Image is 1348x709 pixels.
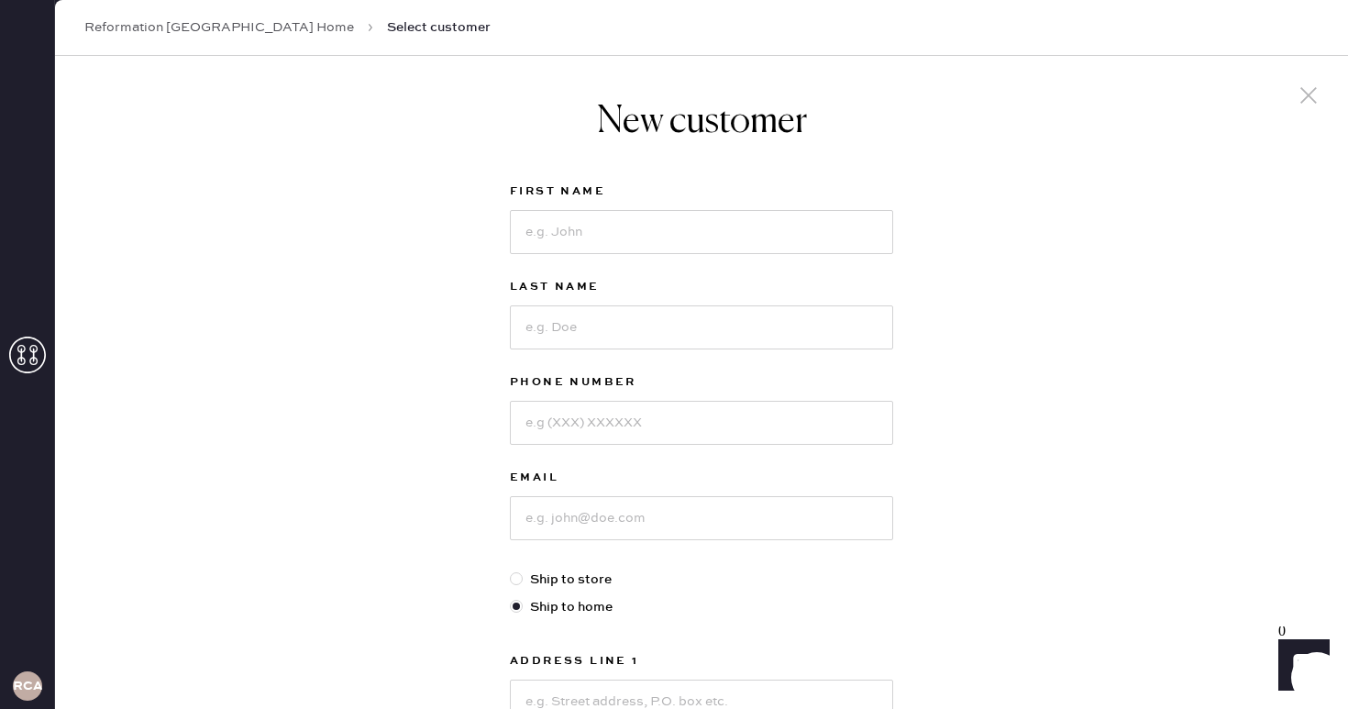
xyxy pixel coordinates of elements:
label: Last Name [510,276,893,298]
h3: RCA [13,680,42,692]
label: Email [510,467,893,489]
a: Reformation [GEOGRAPHIC_DATA] Home [84,18,354,37]
label: Ship to store [510,570,893,590]
input: e.g (XXX) XXXXXX [510,401,893,445]
label: Ship to home [510,597,893,617]
h1: New customer [510,100,893,144]
input: e.g. john@doe.com [510,496,893,540]
iframe: Front Chat [1261,626,1340,705]
label: Address Line 1 [510,650,893,672]
span: Select customer [387,18,491,37]
input: e.g. Doe [510,305,893,349]
label: Phone Number [510,371,893,393]
label: First Name [510,181,893,203]
input: e.g. John [510,210,893,254]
